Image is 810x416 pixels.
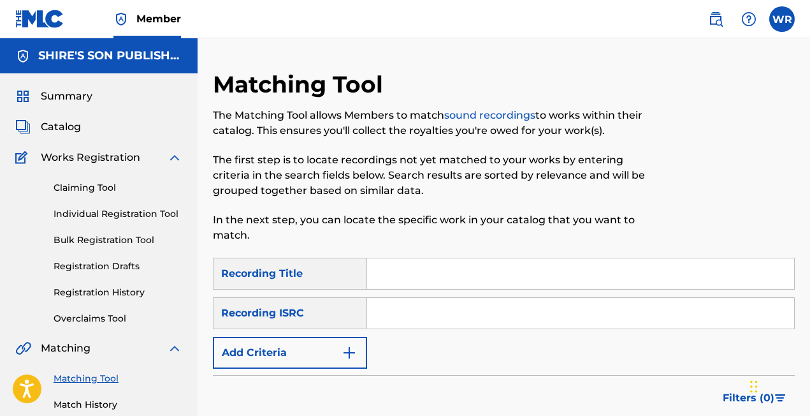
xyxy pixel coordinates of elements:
span: Works Registration [41,150,140,165]
img: expand [167,341,182,356]
iframe: Chat Widget [746,355,810,416]
h5: SHIRE'S SON PUBLISHING [38,48,182,63]
a: Individual Registration Tool [54,207,182,221]
p: The Matching Tool allows Members to match to works within their catalog. This ensures you'll coll... [213,108,661,138]
img: Matching [15,341,31,356]
span: Catalog [41,119,81,135]
a: SummarySummary [15,89,92,104]
img: 9d2ae6d4665cec9f34b9.svg [342,345,357,360]
img: MLC Logo [15,10,64,28]
span: Member [136,11,181,26]
p: The first step is to locate recordings not yet matched to your works by entering criteria in the ... [213,152,661,198]
a: Registration Drafts [54,260,182,273]
a: Bulk Registration Tool [54,234,182,247]
a: Matching Tool [54,372,182,385]
button: Filters (0) [715,382,795,414]
button: Add Criteria [213,337,367,369]
img: help [741,11,756,27]
a: Overclaims Tool [54,312,182,325]
iframe: Resource Center [774,250,810,353]
h2: Matching Tool [213,70,389,99]
a: Claiming Tool [54,181,182,195]
div: Help [736,6,762,32]
a: sound recordings [444,109,535,121]
p: In the next step, you can locate the specific work in your catalog that you want to match. [213,212,661,243]
img: Summary [15,89,31,104]
img: Top Rightsholder [113,11,129,27]
img: search [708,11,723,27]
a: Public Search [703,6,728,32]
img: Works Registration [15,150,32,165]
a: Registration History [54,286,182,299]
div: Drag [750,368,758,406]
span: Summary [41,89,92,104]
span: Matching [41,341,90,356]
img: expand [167,150,182,165]
div: User Menu [769,6,795,32]
a: CatalogCatalog [15,119,81,135]
img: Catalog [15,119,31,135]
span: Filters ( 0 ) [723,390,774,406]
img: Accounts [15,48,31,64]
a: Match History [54,398,182,412]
